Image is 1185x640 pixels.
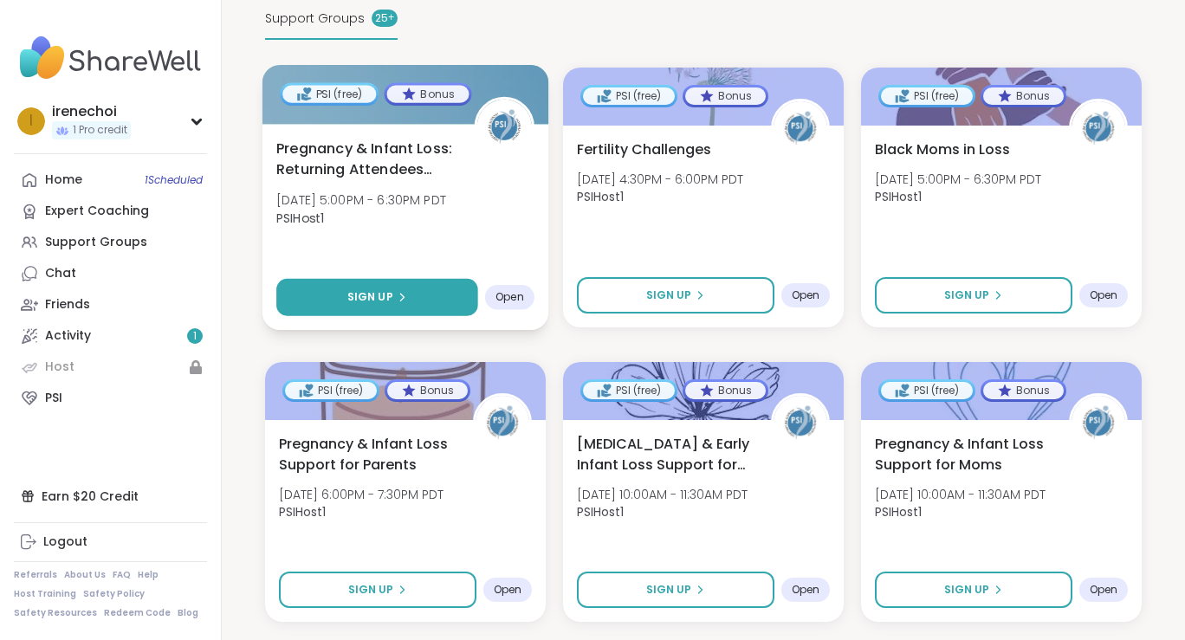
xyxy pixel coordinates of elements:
[372,10,398,27] div: 25
[881,87,973,105] div: PSI (free)
[983,87,1064,105] div: Bonus
[104,607,171,619] a: Redeem Code
[45,265,76,282] div: Chat
[583,87,675,105] div: PSI (free)
[178,607,198,619] a: Blog
[45,171,82,189] div: Home
[14,320,207,352] a: Activity1
[14,352,207,383] a: Host
[387,85,469,102] div: Bonus
[14,227,207,258] a: Support Groups
[14,527,207,558] a: Logout
[45,234,147,251] div: Support Groups
[577,486,748,503] span: [DATE] 10:00AM - 11:30AM PDT
[583,382,675,399] div: PSI (free)
[14,28,207,88] img: ShareWell Nav Logo
[944,582,989,598] span: Sign Up
[875,171,1041,188] span: [DATE] 5:00PM - 6:30PM PDT
[792,583,819,597] span: Open
[577,277,774,314] button: Sign Up
[983,382,1064,399] div: Bonus
[875,434,1050,475] span: Pregnancy & Infant Loss Support for Moms
[14,258,207,289] a: Chat
[276,138,455,180] span: Pregnancy & Infant Loss: Returning Attendees Only
[276,209,324,226] b: PSIHost1
[279,503,326,520] b: PSIHost1
[193,329,197,344] span: 1
[875,277,1072,314] button: Sign Up
[348,582,393,598] span: Sign Up
[577,434,752,475] span: [MEDICAL_DATA] & Early Infant Loss Support for Parents
[881,382,973,399] div: PSI (free)
[14,588,76,600] a: Host Training
[685,87,766,105] div: Bonus
[276,279,478,316] button: Sign Up
[476,396,529,449] img: PSIHost1
[14,481,207,512] div: Earn $20 Credit
[285,382,377,399] div: PSI (free)
[14,196,207,227] a: Expert Coaching
[29,110,33,133] span: i
[577,188,624,205] b: PSIHost1
[52,102,131,121] div: irenechoi
[577,572,774,608] button: Sign Up
[45,327,91,345] div: Activity
[685,382,766,399] div: Bonus
[875,188,922,205] b: PSIHost1
[388,10,394,26] pre: +
[1072,396,1125,449] img: PSIHost1
[646,582,691,598] span: Sign Up
[45,296,90,314] div: Friends
[495,290,524,304] span: Open
[279,486,444,503] span: [DATE] 6:00PM - 7:30PM PDT
[577,171,743,188] span: [DATE] 4:30PM - 6:00PM PDT
[1090,288,1117,302] span: Open
[875,139,1010,160] span: Black Moms in Loss
[113,569,131,581] a: FAQ
[279,572,476,608] button: Sign Up
[279,434,454,475] span: Pregnancy & Infant Loss Support for Parents
[265,10,365,28] span: Support Groups
[1072,101,1125,155] img: PSIHost1
[494,583,521,597] span: Open
[64,569,106,581] a: About Us
[138,569,159,581] a: Help
[43,533,87,551] div: Logout
[145,173,203,187] span: 1 Scheduled
[944,288,989,303] span: Sign Up
[774,101,827,155] img: PSIHost1
[45,390,62,407] div: PSI
[477,100,532,154] img: PSIHost1
[276,191,446,209] span: [DATE] 5:00PM - 6:30PM PDT
[14,165,207,196] a: Home1Scheduled
[875,503,922,520] b: PSIHost1
[387,382,468,399] div: Bonus
[14,569,57,581] a: Referrals
[577,503,624,520] b: PSIHost1
[282,85,376,102] div: PSI (free)
[83,588,145,600] a: Safety Policy
[45,359,74,376] div: Host
[14,289,207,320] a: Friends
[73,123,127,138] span: 1 Pro credit
[875,572,1072,608] button: Sign Up
[347,289,393,305] span: Sign Up
[774,396,827,449] img: PSIHost1
[646,288,691,303] span: Sign Up
[792,288,819,302] span: Open
[14,607,97,619] a: Safety Resources
[577,139,711,160] span: Fertility Challenges
[875,486,1046,503] span: [DATE] 10:00AM - 11:30AM PDT
[1090,583,1117,597] span: Open
[14,383,207,414] a: PSI
[45,203,149,220] div: Expert Coaching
